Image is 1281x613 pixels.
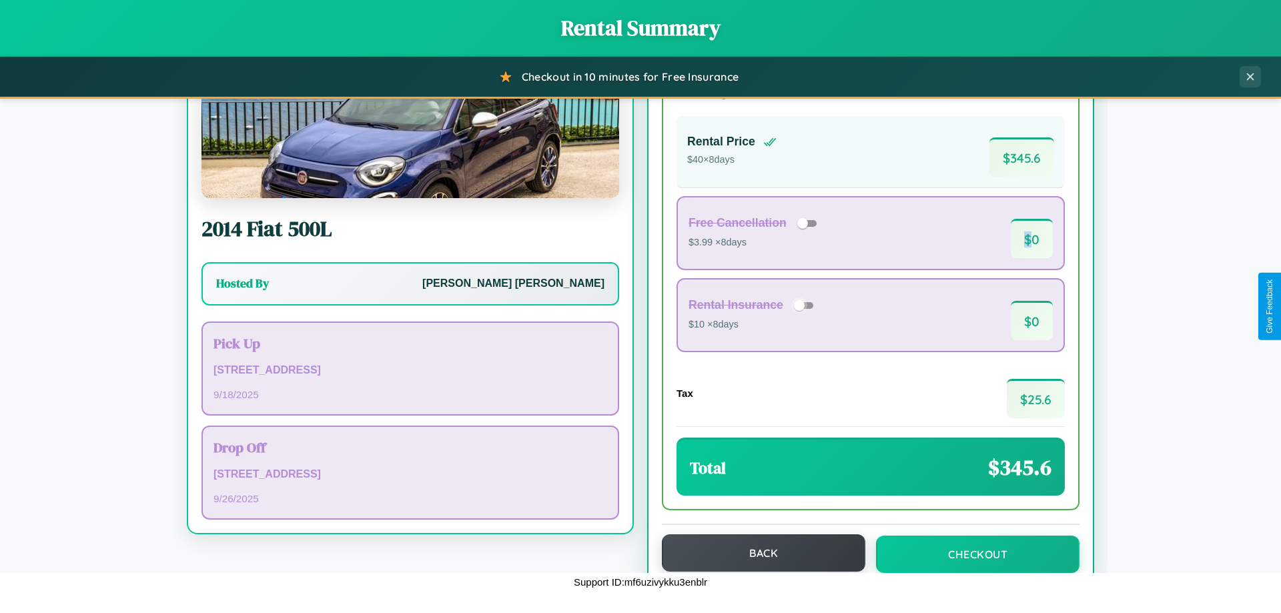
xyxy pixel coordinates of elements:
span: $ 345.6 [988,453,1051,482]
h4: Free Cancellation [689,216,787,230]
span: Checkout in 10 minutes for Free Insurance [522,70,739,83]
p: $10 × 8 days [689,316,818,334]
p: [STREET_ADDRESS] [213,465,607,484]
span: $ 345.6 [989,137,1054,177]
h4: Tax [677,388,693,399]
p: Support ID: mf6uzivykku3enblr [574,573,707,591]
h2: 2014 Fiat 500L [201,214,619,243]
h4: Rental Price [687,135,755,149]
p: 9 / 26 / 2025 [213,490,607,508]
button: Back [662,534,865,572]
p: $3.99 × 8 days [689,234,821,251]
h3: Hosted By [216,275,269,291]
h4: Rental Insurance [689,298,783,312]
span: $ 25.6 [1007,379,1065,418]
img: Fiat 500L [201,65,619,198]
span: $ 0 [1011,301,1053,340]
p: [PERSON_NAME] [PERSON_NAME] [422,274,604,293]
button: Checkout [876,536,1080,573]
p: [STREET_ADDRESS] [213,361,607,380]
h3: Pick Up [213,334,607,353]
h1: Rental Summary [13,13,1268,43]
p: $ 40 × 8 days [687,151,777,169]
span: $ 0 [1011,219,1053,258]
p: 9 / 18 / 2025 [213,386,607,404]
div: Give Feedback [1265,279,1274,334]
h3: Total [690,457,726,479]
h3: Drop Off [213,438,607,457]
